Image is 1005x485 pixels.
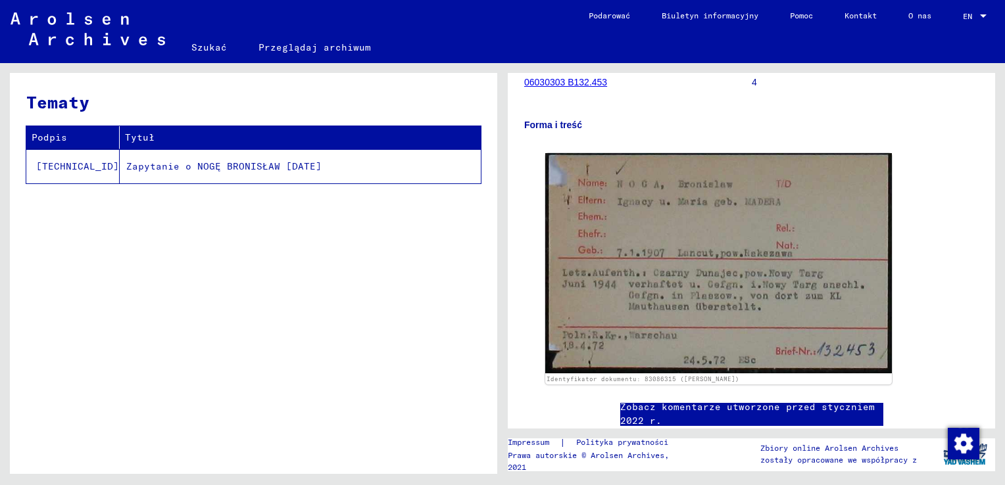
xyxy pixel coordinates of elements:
img: Arolsen_neg.svg [11,12,165,45]
a: Identyfikator dokumentu: 83086315 ([PERSON_NAME]) [547,375,739,382]
font: | [560,436,566,450]
a: Impressum [508,436,560,450]
th: Tytuł [120,126,481,149]
a: Szukać [176,32,243,63]
a: Zobacz komentarze utworzone przed styczniem 2022 r. [620,400,883,428]
a: 06030303 B132.453 [524,77,607,87]
img: Zmienianie zgody [948,428,979,459]
img: yv_logo.png [941,438,990,471]
p: 4 [752,76,979,89]
th: Podpis [26,126,120,149]
h3: Tematy [26,89,480,115]
p: Prawa autorskie © Arolsen Archives, 2021 [508,450,690,473]
img: 001.jpg [545,153,892,373]
a: Polityka prywatności [566,436,684,450]
b: Forma i treść [524,120,582,130]
td: [TECHNICAL_ID] [26,149,120,183]
a: Przeglądaj archiwum [243,32,387,63]
p: Zbiory online Arolsen Archives [760,442,917,454]
p: zostały opracowane we współpracy z [760,454,917,466]
td: Zapytanie o NOGĘ BRONISŁAW [DATE] [120,149,481,183]
span: EN [963,12,977,21]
